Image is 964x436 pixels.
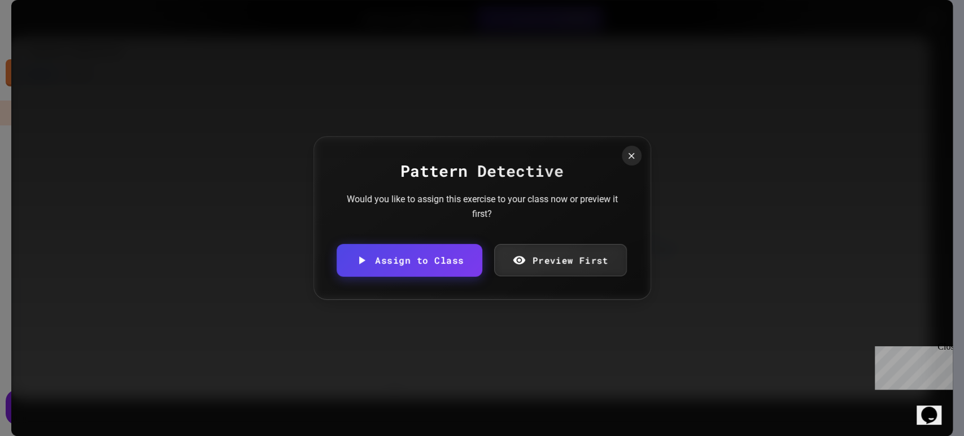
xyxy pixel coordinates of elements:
[337,159,628,183] div: Pattern Detective
[870,342,953,390] iframe: chat widget
[347,192,618,221] div: Would you like to assign this exercise to your class now or preview it first?
[494,244,626,276] a: Preview First
[5,5,78,72] div: Chat with us now!Close
[337,243,482,276] a: Assign to Class
[917,391,953,425] iframe: chat widget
